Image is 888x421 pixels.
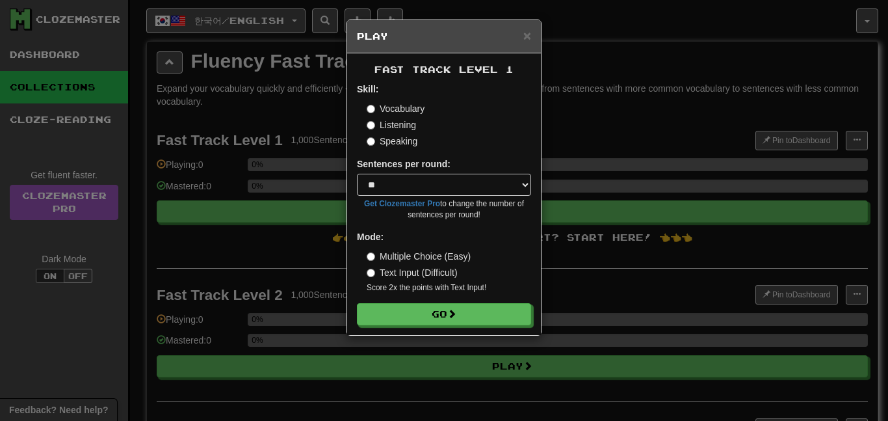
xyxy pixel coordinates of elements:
input: Vocabulary [367,105,375,113]
input: Multiple Choice (Easy) [367,252,375,261]
small: to change the number of sentences per round! [357,198,531,221]
input: Speaking [367,137,375,146]
h5: Play [357,30,531,43]
span: × [523,28,531,43]
label: Listening [367,118,416,131]
label: Vocabulary [367,102,424,115]
a: Get Clozemaster Pro [364,199,440,208]
input: Listening [367,121,375,129]
input: Text Input (Difficult) [367,269,375,277]
button: Go [357,303,531,325]
label: Speaking [367,135,417,148]
label: Text Input (Difficult) [367,266,458,279]
label: Multiple Choice (Easy) [367,250,471,263]
small: Score 2x the points with Text Input ! [367,282,531,293]
button: Close [523,29,531,42]
strong: Mode: [357,232,384,242]
span: Fast Track Level 1 [374,64,514,75]
strong: Skill: [357,84,378,94]
label: Sentences per round: [357,157,451,170]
